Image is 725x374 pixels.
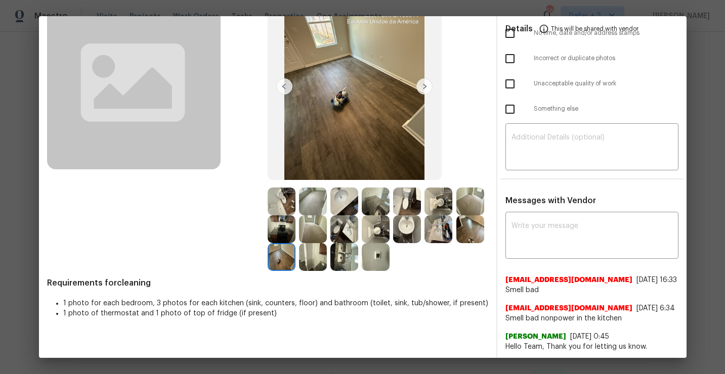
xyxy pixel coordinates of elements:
[636,305,675,312] span: [DATE] 6:34
[551,16,638,40] span: This will be shared with vendor
[63,298,488,308] li: 1 photo for each bedroom, 3 photos for each kitchen (sink, counters, floor) and bathroom (toilet,...
[416,78,433,95] img: right-chevron-button-url
[497,71,687,97] div: Unacceptable quality of work
[636,276,677,284] span: [DATE] 16:33
[534,105,678,113] span: Something else
[497,46,687,71] div: Incorrect or duplicate photos
[505,197,596,205] span: Messages with Vendor
[505,275,632,285] span: [EMAIL_ADDRESS][DOMAIN_NAME]
[505,342,678,352] span: Hello Team, Thank you for letting us know.
[534,54,678,63] span: Incorrect or duplicate photos
[47,278,488,288] span: Requirements for cleaning
[505,303,632,313] span: [EMAIL_ADDRESS][DOMAIN_NAME]
[505,332,566,342] span: [PERSON_NAME]
[534,79,678,88] span: Unacceptable quality of work
[570,333,609,340] span: [DATE] 0:45
[63,308,488,318] li: 1 photo of thermostat and 1 photo of top of fridge (if present)
[497,97,687,122] div: Something else
[505,313,678,323] span: Smell bad nonpower in the kitchen
[505,285,678,295] span: Smell bad
[276,78,292,95] img: left-chevron-button-url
